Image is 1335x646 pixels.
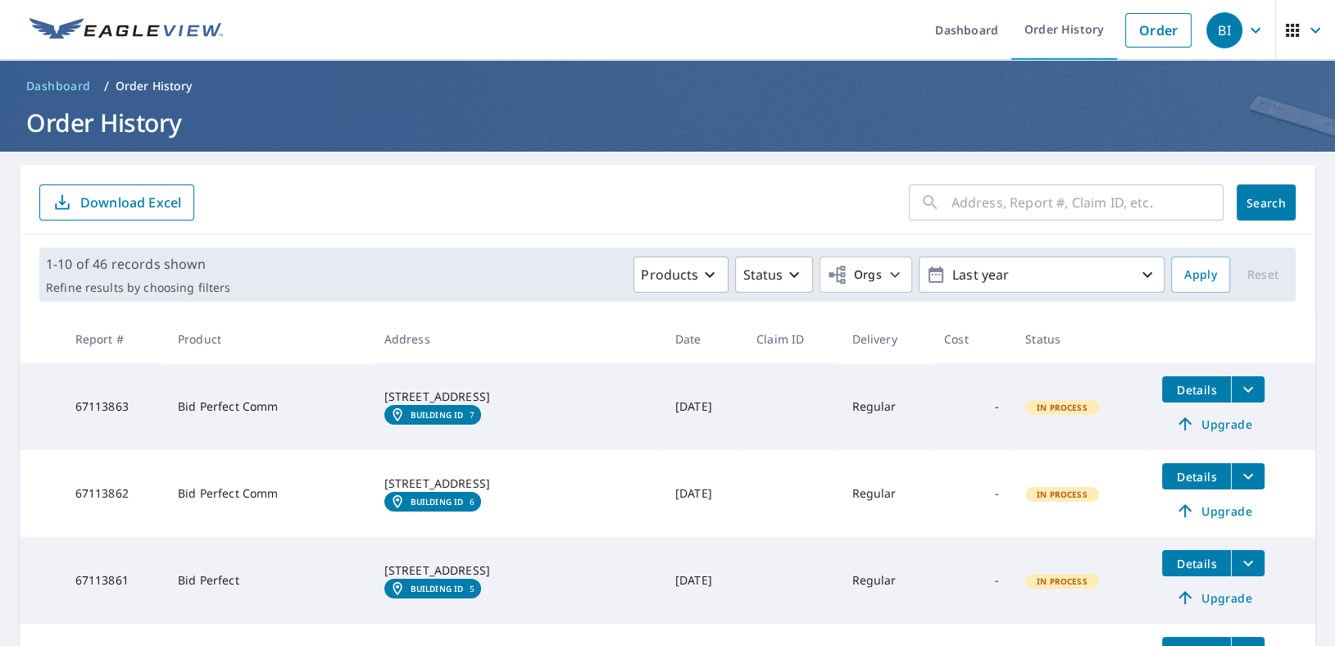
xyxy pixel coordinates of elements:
td: Bid Perfect Comm [165,363,371,450]
input: Address, Report #, Claim ID, etc. [951,180,1224,225]
button: filesDropdownBtn-67113862 [1231,463,1265,489]
a: Dashboard [20,73,98,99]
span: In Process [1027,489,1097,500]
button: Products [633,257,729,293]
td: Bid Perfect [165,537,371,624]
p: Last year [946,261,1137,289]
button: detailsBtn-67113862 [1162,463,1231,489]
th: Status [1012,315,1149,363]
img: EV Logo [30,18,223,43]
button: Orgs [820,257,912,293]
button: Last year [919,257,1165,293]
p: Refine results by choosing filters [46,280,230,295]
td: - [931,363,1012,450]
span: Details [1172,382,1221,398]
button: Apply [1171,257,1230,293]
td: Regular [838,537,931,624]
p: Status [742,265,783,284]
a: Order [1125,13,1192,48]
td: Regular [838,363,931,450]
td: Regular [838,450,931,537]
p: Products [641,265,698,284]
span: Dashboard [26,78,91,94]
td: - [931,450,1012,537]
p: Download Excel [80,193,181,212]
button: Status [735,257,813,293]
li: / [104,76,109,96]
span: Details [1172,469,1221,484]
button: Search [1237,184,1296,221]
td: 67113862 [62,450,165,537]
td: - [931,537,1012,624]
p: Order History [116,78,193,94]
nav: breadcrumb [20,73,1315,99]
td: [DATE] [662,537,743,624]
span: Upgrade [1172,501,1255,521]
th: Delivery [838,315,931,363]
div: [STREET_ADDRESS] [384,389,649,405]
button: Download Excel [39,184,194,221]
span: Upgrade [1172,588,1255,607]
td: 67113861 [62,537,165,624]
a: Upgrade [1162,411,1265,437]
th: Product [165,315,371,363]
h1: Order History [20,106,1315,139]
button: filesDropdownBtn-67113863 [1231,376,1265,403]
button: detailsBtn-67113863 [1162,376,1231,403]
span: Upgrade [1172,414,1255,434]
a: Building ID5 [384,579,482,598]
em: Building ID [411,584,464,594]
a: Upgrade [1162,498,1265,524]
td: Bid Perfect Comm [165,450,371,537]
th: Report # [62,315,165,363]
a: Upgrade [1162,585,1265,611]
td: [DATE] [662,363,743,450]
a: Building ID6 [384,492,482,512]
div: BI [1206,12,1242,48]
div: [STREET_ADDRESS] [384,562,649,579]
em: Building ID [411,497,464,507]
span: In Process [1027,575,1097,587]
a: Building ID7 [384,405,482,425]
p: 1-10 of 46 records shown [46,254,230,274]
th: Cost [931,315,1012,363]
span: Apply [1184,265,1217,285]
div: [STREET_ADDRESS] [384,475,649,492]
span: Search [1250,195,1283,211]
td: 67113863 [62,363,165,450]
button: filesDropdownBtn-67113861 [1231,550,1265,576]
th: Address [371,315,662,363]
span: Details [1172,556,1221,571]
button: detailsBtn-67113861 [1162,550,1231,576]
em: Building ID [411,410,464,420]
th: Claim ID [743,315,838,363]
span: In Process [1027,402,1097,413]
th: Date [662,315,743,363]
td: [DATE] [662,450,743,537]
span: Orgs [827,265,882,285]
